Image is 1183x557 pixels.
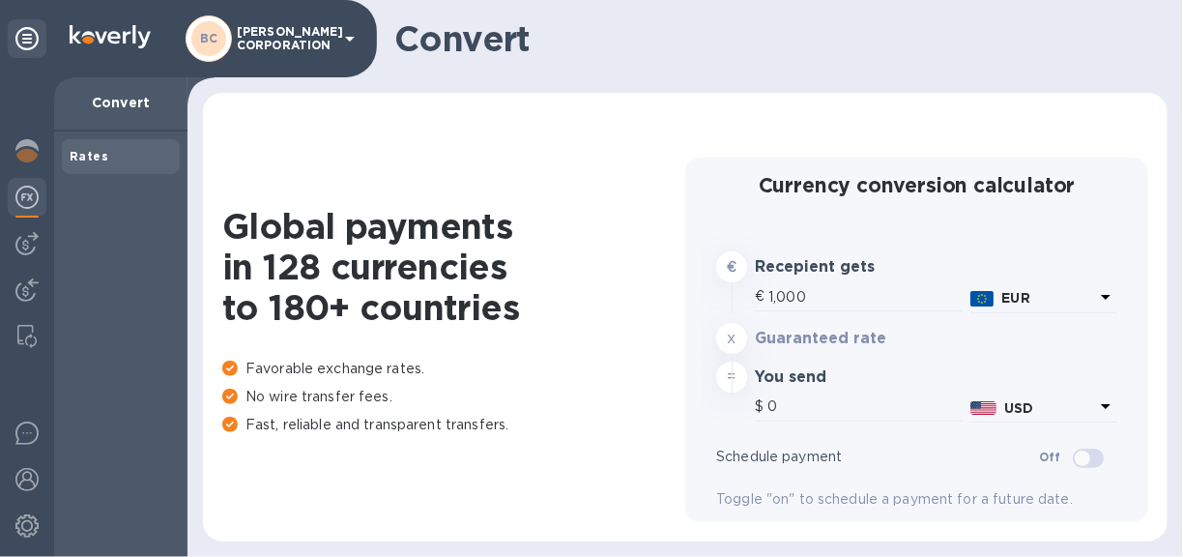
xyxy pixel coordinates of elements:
div: = [716,362,747,393]
div: Unpin categories [8,19,46,58]
p: No wire transfer fees. [222,387,685,407]
div: $ [755,393,767,422]
b: Off [1039,450,1061,464]
img: Logo [70,25,151,48]
b: EUR [1001,290,1029,306]
p: Fast, reliable and transparent transfers. [222,415,685,435]
b: USD [1004,400,1033,416]
b: BC [200,31,218,45]
h3: Guaranteed rate [755,330,917,348]
h3: You send [755,368,917,387]
input: Amount [768,282,963,311]
div: x [716,323,747,354]
p: Convert [70,93,172,112]
h2: Currency conversion calculator [716,173,1117,197]
input: Amount [767,393,963,422]
strong: € [727,259,736,275]
p: Toggle "on" to schedule a payment for a future date. [716,489,1117,510]
h1: Convert [394,18,1152,59]
h3: Recepient gets [755,258,917,277]
img: Foreign exchange [15,186,39,209]
div: € [755,282,768,311]
p: Favorable exchange rates. [222,359,685,379]
p: Schedule payment [716,447,1039,467]
img: USD [970,401,996,415]
p: [PERSON_NAME] CORPORATION [237,25,333,52]
b: Rates [70,149,108,163]
h1: Global payments in 128 currencies to 180+ countries [222,206,685,328]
